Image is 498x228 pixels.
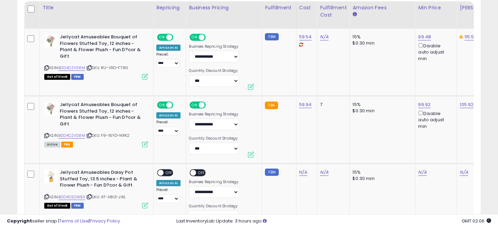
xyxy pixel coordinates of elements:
[265,33,278,40] small: FBM
[156,4,183,11] div: Repricing
[189,112,239,117] label: Business Repricing Strategy:
[44,102,58,115] img: 41euTreJVZL._SL40_.jpg
[71,74,84,80] span: FBM
[71,203,84,209] span: FBM
[205,102,216,108] span: OFF
[156,52,181,68] div: Preset:
[320,102,344,108] div: 7
[352,175,410,182] div: $0.30 min
[189,180,239,184] label: Business Repricing Strategy:
[156,188,181,203] div: Preset:
[196,170,207,176] span: OFF
[44,102,148,146] div: ASIN:
[7,218,120,225] div: seller snap | |
[86,194,126,200] span: | SKU: AT-A8U1-JIXL
[464,34,477,40] a: 115.59
[352,40,410,46] div: $0.30 min
[58,194,85,200] a: B0D4C5CWB3
[352,4,412,11] div: Amazon Fees
[189,4,259,11] div: Business Pricing
[320,4,347,19] div: Fulfillment Cost
[158,35,166,40] span: ON
[352,108,410,114] div: $0.30 min
[44,142,60,148] span: All listings currently available for purchase on Amazon
[189,44,239,49] label: Business Repricing Strategy:
[189,204,239,209] label: Quantity Discount Strategy:
[44,169,58,183] img: 3152Tf8i96L._SL40_.jpg
[418,42,451,62] div: Disable auto adjust min
[44,203,70,209] span: All listings that are currently out of stock and unavailable for purchase on Amazon
[86,65,128,70] span: | SKU: RU-V11D-F79G
[44,34,148,79] div: ASIN:
[156,120,181,135] div: Preset:
[418,110,451,130] div: Disable auto adjust min
[58,133,85,139] a: B0D4C2VS8M
[299,34,312,40] a: 59.54
[418,169,426,176] a: N/A
[86,133,129,138] span: | SKU: F9-16YD-NRK2
[352,11,357,18] small: Amazon Fees.
[156,180,181,186] div: Amazon AI
[460,169,468,176] a: N/A
[265,102,278,109] small: FBA
[265,4,293,11] div: Fulfillment
[191,35,199,40] span: ON
[418,4,454,11] div: Min Price
[462,218,491,224] span: 2025-09-6 02:06 GMT
[156,45,181,51] div: Amazon AI
[418,34,431,40] a: 99.48
[418,101,431,108] a: 99.92
[299,4,314,11] div: Cost
[352,169,410,175] div: 15%
[90,218,120,224] a: Privacy Policy
[164,170,175,176] span: OFF
[189,68,239,73] label: Quantity Discount Strategy:
[265,169,278,176] small: FBM
[60,34,144,61] b: Jellycat Amuseables Bouquet of Flowers Stuffed Toy, 12 inches - Plant & Flower Plush - Fun D?cor ...
[7,218,32,224] strong: Copyright
[460,101,473,108] a: 105.92
[59,218,89,224] a: Terms of Use
[352,34,410,40] div: 15%
[352,102,410,108] div: 15%
[172,102,183,108] span: OFF
[320,34,328,40] a: N/A
[44,34,58,48] img: 41euTreJVZL._SL40_.jpg
[172,35,183,40] span: OFF
[320,169,328,176] a: N/A
[61,142,73,148] span: FBA
[43,4,150,11] div: Title
[191,102,199,108] span: ON
[189,136,239,141] label: Quantity Discount Strategy:
[299,101,312,108] a: 59.94
[299,169,307,176] a: N/A
[60,102,144,129] b: Jellycat Amuseables Bouquet of Flowers Stuffed Toy, 12 inches - Plant & Flower Plush - Fun D?cor ...
[158,102,166,108] span: ON
[58,65,85,71] a: B0D4C2VS8M
[176,218,491,225] div: Last InventoryLab Update: 3 hours ago.
[156,112,181,118] div: Amazon AI
[44,74,70,80] span: All listings that are currently out of stock and unavailable for purchase on Amazon
[205,35,216,40] span: OFF
[60,169,144,190] b: Jellycat Amuseables Daisy Pot Stuffed Toy, 13.5 inches - Plant & Flower Plush - Fun D?cor & Gift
